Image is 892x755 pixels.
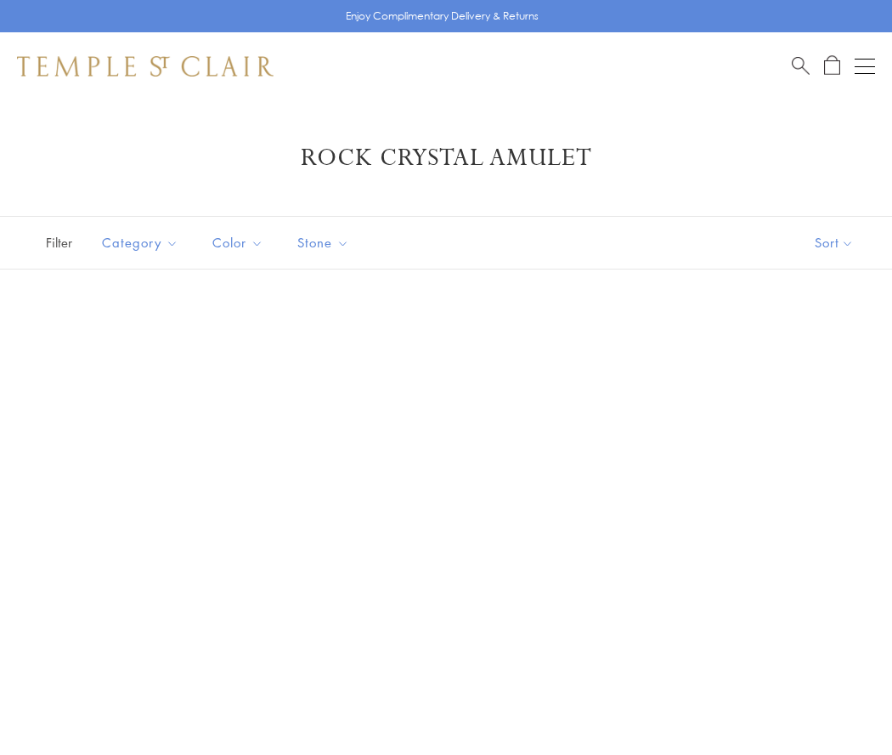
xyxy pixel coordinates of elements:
[776,217,892,269] button: Show sort by
[792,55,810,77] a: Search
[42,143,850,173] h1: Rock Crystal Amulet
[289,232,362,253] span: Stone
[285,224,362,262] button: Stone
[200,224,276,262] button: Color
[204,232,276,253] span: Color
[346,8,539,25] p: Enjoy Complimentary Delivery & Returns
[855,56,875,77] button: Open navigation
[824,55,840,77] a: Open Shopping Bag
[17,56,274,77] img: Temple St. Clair
[93,232,191,253] span: Category
[89,224,191,262] button: Category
